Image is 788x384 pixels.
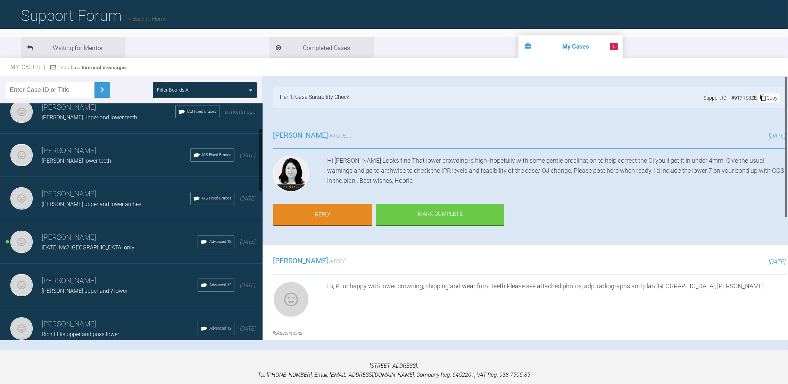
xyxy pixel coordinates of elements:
span: [DATE] [769,133,786,140]
img: Neil Fearns [10,187,33,210]
span: [DATE] Mc? [GEOGRAPHIC_DATA] only [42,244,134,251]
span: Rich Elllis upper and poss lower [42,331,119,338]
input: Enter Case ID or Title [6,82,94,98]
h4: Attachments [273,329,786,337]
li: My Cases [519,35,623,58]
span: IAS Fixed Braces [187,109,216,115]
span: [PERSON_NAME] lower teeth [42,157,111,164]
h3: [PERSON_NAME] [42,318,198,330]
img: Neil Fearns [10,274,33,296]
img: Neil Fearns [10,101,33,123]
h3: wrote... [273,255,352,267]
li: Completed Cases [269,37,374,58]
span: [PERSON_NAME] upper and lower arches [42,201,141,207]
h3: [PERSON_NAME] [42,145,190,157]
img: chevronRight.28bd32b0.svg [97,84,108,95]
span: My Cases [10,64,46,70]
h3: [PERSON_NAME] [42,188,190,200]
span: IAS Fixed Braces [202,195,231,202]
span: Advanced 12 [209,282,231,288]
span: [DATE] [769,258,786,265]
a: Reply [273,204,372,225]
span: [DATE] [240,152,256,159]
span: [DATE] [240,282,256,289]
span: [PERSON_NAME] [273,131,328,139]
span: [DATE] [240,195,256,202]
span: [PERSON_NAME] upper and ? lower [42,288,127,294]
span: [DATE] [240,325,256,332]
span: Advanced 12 [209,239,231,245]
div: Mark Complete [376,204,504,225]
img: Neil Fearns [10,144,33,166]
li: Waiting for Mentor [21,37,125,58]
div: Hi, Pt unhappy with lower crowding, chipping and wear front teeth Please see attached photos, adp... [327,281,786,320]
span: IAS Fixed Braces [202,152,231,158]
h3: wrote... [273,130,352,142]
a: Back to Home [128,16,167,22]
span: a month ago [225,109,256,115]
span: [PERSON_NAME] [273,257,328,265]
div: Tier 1: Case Suitability Check [279,93,349,103]
span: 6 [610,43,618,50]
span: Advanced 12 [209,325,231,332]
img: Neil Fearns [273,281,309,317]
span: Support ID [704,94,727,102]
strong: 6 unread messages [82,65,127,70]
img: Hooria Olsen [273,156,309,192]
img: Neil Fearns [10,231,33,253]
div: Copy [758,93,779,102]
span: You have [60,65,127,70]
h1: Support Forum [21,3,167,28]
span: [PERSON_NAME] upper and lower teeth [42,114,137,121]
h3: [PERSON_NAME] [42,275,198,287]
h3: [PERSON_NAME] [42,102,175,113]
span: [DATE] [240,239,256,245]
div: Hi [PERSON_NAME] Looks fine That lower crowding is high- hopefully with some gentle proclination ... [327,156,786,195]
img: Neil Fearns [10,317,33,340]
h3: [PERSON_NAME] [42,232,198,244]
div: # 9T7RS3ZE [730,94,758,102]
p: [STREET_ADDRESS]. Tel: [PHONE_NUMBER], Email: [EMAIL_ADDRESS][DOMAIN_NAME], Company Reg: 6452201,... [11,361,777,379]
div: Filter Boards: All [157,86,191,94]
